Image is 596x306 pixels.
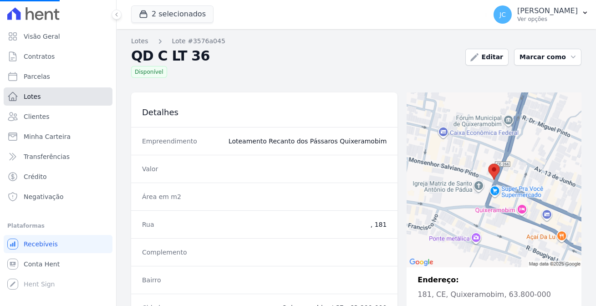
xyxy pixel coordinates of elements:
[24,172,47,181] span: Crédito
[142,248,219,257] dt: Complemento
[131,50,458,62] h2: QD C LT 36
[486,2,596,27] button: JC [PERSON_NAME] Ver opções
[172,36,225,46] a: Lote #3576a045
[499,11,506,18] span: JC
[517,6,578,15] p: [PERSON_NAME]
[4,188,112,206] a: Negativação
[226,137,387,146] dd: Loteamento Recanto dos Pássaros Quixeramobim
[4,27,112,46] a: Visão Geral
[4,87,112,106] a: Lotes
[4,168,112,186] a: Crédito
[4,148,112,166] a: Transferências
[418,289,571,300] p: 181, CE, Quixeramobim, 63.800-000
[142,137,219,146] dt: Empreendimento
[4,255,112,273] a: Conta Hent
[24,52,55,61] span: Contratos
[418,275,571,286] p: Endereço:
[24,72,50,81] span: Parcelas
[131,36,458,46] nav: Breadcrumb
[24,132,71,141] span: Minha Carteira
[142,164,219,173] dt: Valor
[24,112,49,121] span: Clientes
[131,66,167,78] span: Disponível
[4,47,112,66] a: Contratos
[517,15,578,23] p: Ver opções
[24,92,41,101] span: Lotes
[24,32,60,41] span: Visão Geral
[7,220,109,231] div: Plataformas
[465,49,509,66] a: Editar
[4,127,112,146] a: Minha Carteira
[24,192,64,201] span: Negativação
[4,107,112,126] a: Clientes
[142,220,219,229] dt: Rua
[4,67,112,86] a: Parcelas
[142,275,219,285] dt: Bairro
[142,107,224,118] h3: Detalhes
[4,235,112,253] a: Recebíveis
[514,49,581,66] button: Marcar como
[24,240,58,249] span: Recebíveis
[131,36,148,46] a: Lotes
[131,5,214,23] button: 2 selecionados
[226,220,387,229] dd: , 181
[142,192,219,201] dt: Área em m2
[24,260,60,269] span: Conta Hent
[24,152,70,161] span: Transferências
[407,92,581,267] img: staticmap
